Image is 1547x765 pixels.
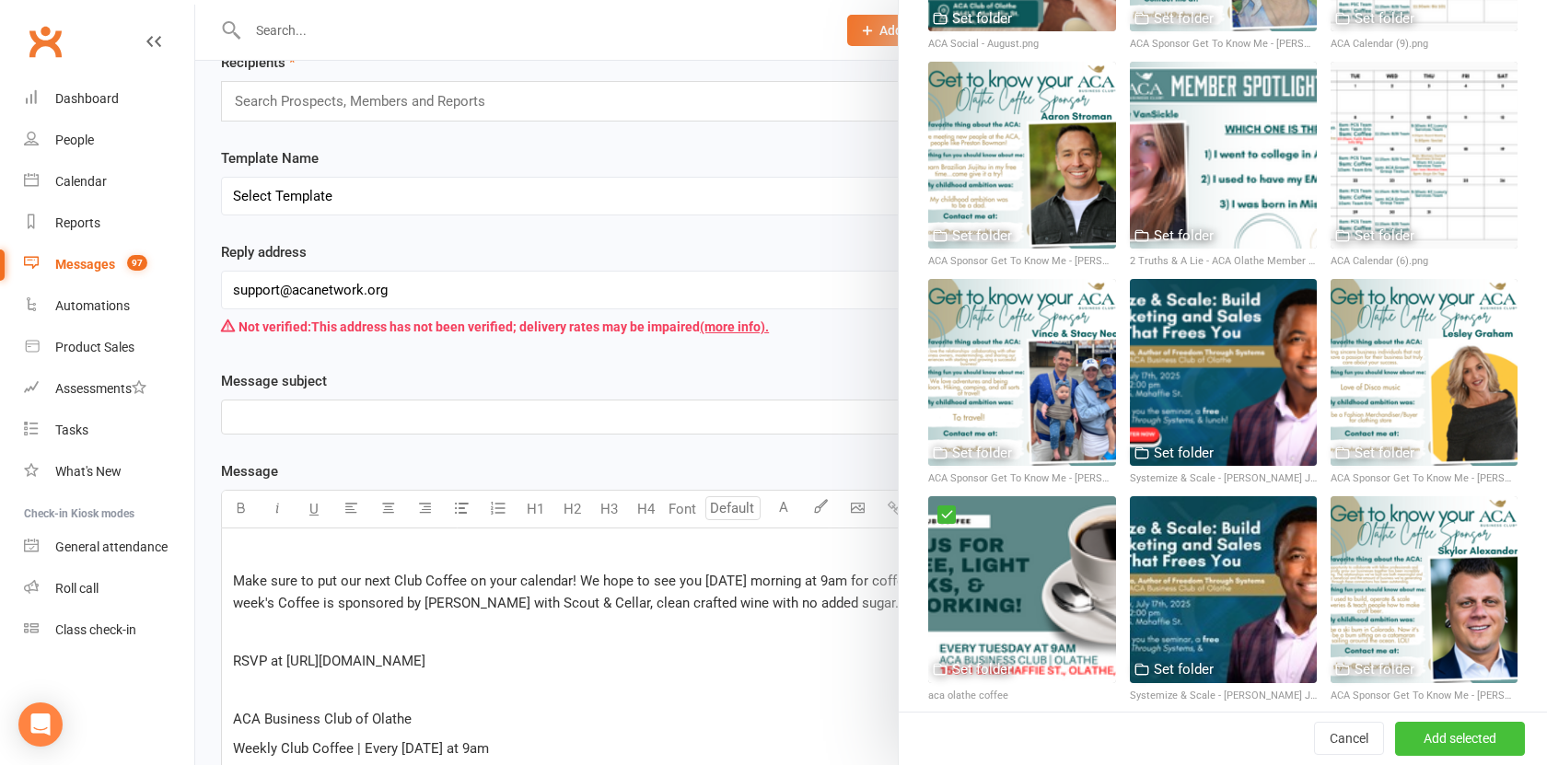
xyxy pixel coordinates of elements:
div: Set folder [952,225,1012,247]
a: Automations [24,285,194,327]
div: ACA Calendar (6).png [1331,253,1518,270]
img: ACA Sponsor Get To Know Me - Vince & Stacy Neal.png [928,279,1115,466]
div: Set folder [1154,658,1214,680]
button: Add selected [1395,723,1525,756]
div: Tasks [55,423,88,437]
div: General attendance [55,539,168,554]
div: Messages [55,257,115,272]
div: Set folder [1355,442,1414,464]
span: 97 [127,255,147,271]
div: Open Intercom Messenger [18,702,63,747]
div: Systemize & Scale - [PERSON_NAME] July Event (2).png [1130,470,1317,487]
a: Roll call [24,568,194,609]
img: ACA Sponsor Get To Know Me - Skylor Alexander.png [1331,496,1518,683]
img: Systemize & Scale - Isaac July Event Large.jpeg [1130,496,1317,683]
div: Product Sales [55,340,134,354]
div: Assessments [55,381,146,396]
div: Set folder [1154,442,1214,464]
a: Dashboard [24,78,194,120]
a: Messages 97 [24,244,194,285]
div: aca olathe coffee [928,688,1115,704]
a: What's New [24,451,194,493]
img: Systemize & Scale - Isaac July Event (2).png [1130,279,1317,466]
div: ACA Sponsor Get To Know Me - [PERSON_NAME].png [1331,470,1518,487]
a: People [24,120,194,161]
div: ACA Social - August.png [928,36,1115,52]
img: ACA Sponsor Get To Know Me - Aaron Stroman.png [928,62,1115,249]
a: Clubworx [22,18,68,64]
a: Product Sales [24,327,194,368]
div: ACA Sponsor Get To Know Me - [PERSON_NAME] .png [1130,36,1317,52]
img: ACA Calendar (6).png [1331,62,1518,249]
img: ACA Sponsor Get To Know Me - Lesley Graham.png [1331,279,1518,466]
button: Cancel [1314,723,1384,756]
a: Calendar [24,161,194,203]
a: General attendance kiosk mode [24,527,194,568]
div: ACA Sponsor Get To Know Me - [PERSON_NAME].png [928,253,1115,270]
div: Set folder [952,7,1012,29]
div: Systemize & Scale - [PERSON_NAME] July Event Large.jpeg [1130,688,1317,704]
div: Set folder [1154,225,1214,247]
div: 2 Truths & A Lie - ACA Olathe Member Spotlight (1).png [1130,253,1317,270]
div: Dashboard [55,91,119,106]
div: Set folder [1355,7,1414,29]
a: Class kiosk mode [24,609,194,651]
div: People [55,133,94,147]
div: Roll call [55,581,99,596]
div: Automations [55,298,130,313]
a: Reports [24,203,194,244]
div: Set folder [952,658,1012,680]
div: Calendar [55,174,107,189]
a: Assessments [24,368,194,410]
div: Set folder [1355,658,1414,680]
div: Set folder [1154,7,1214,29]
div: ACA Sponsor Get To Know Me - [PERSON_NAME] & [PERSON_NAME].png [928,470,1115,487]
img: 2 Truths & A Lie - ACA Olathe Member Spotlight (1).png [1130,62,1317,249]
div: Set folder [952,442,1012,464]
div: Reports [55,215,100,230]
div: Class check-in [55,622,136,637]
div: What's New [55,464,122,479]
div: Set folder [1355,225,1414,247]
a: Tasks [24,410,194,451]
div: ACA Sponsor Get To Know Me - [PERSON_NAME].png [1331,688,1518,704]
div: ACA Calendar (9).png [1331,36,1518,52]
img: aca olathe coffee [928,496,1115,683]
